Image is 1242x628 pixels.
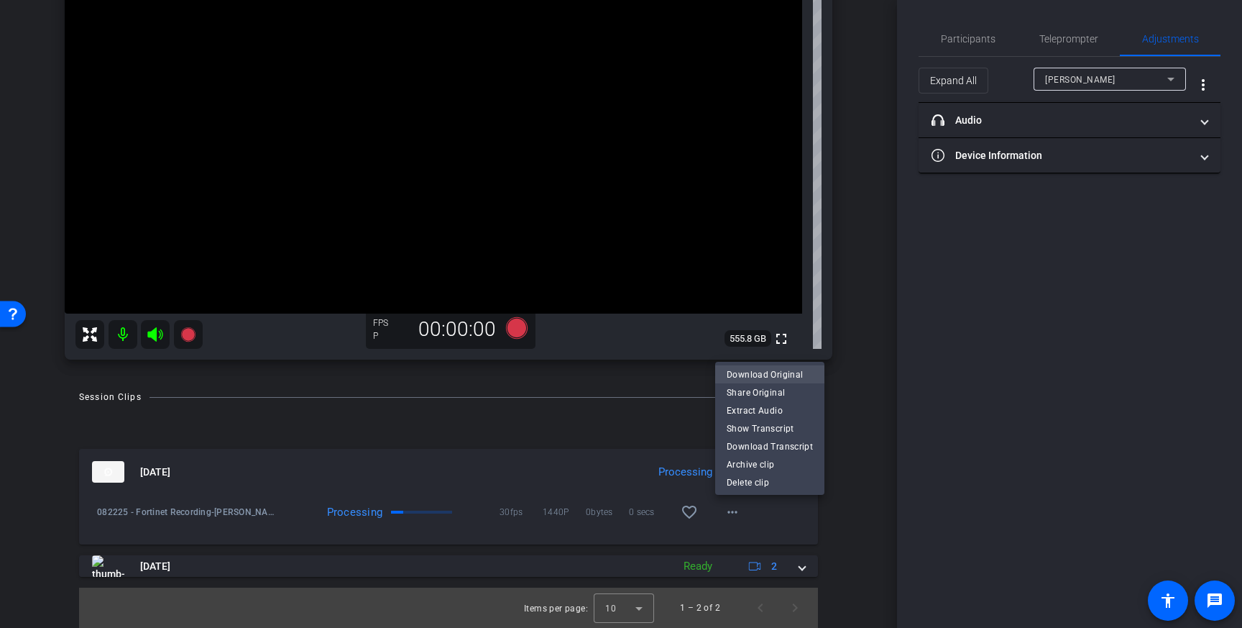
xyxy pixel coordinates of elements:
span: Download Transcript [727,438,813,455]
span: Archive clip [727,456,813,473]
span: Download Original [727,366,813,383]
span: Show Transcript [727,420,813,437]
span: Share Original [727,384,813,401]
span: Extract Audio [727,402,813,419]
span: Delete clip [727,474,813,491]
